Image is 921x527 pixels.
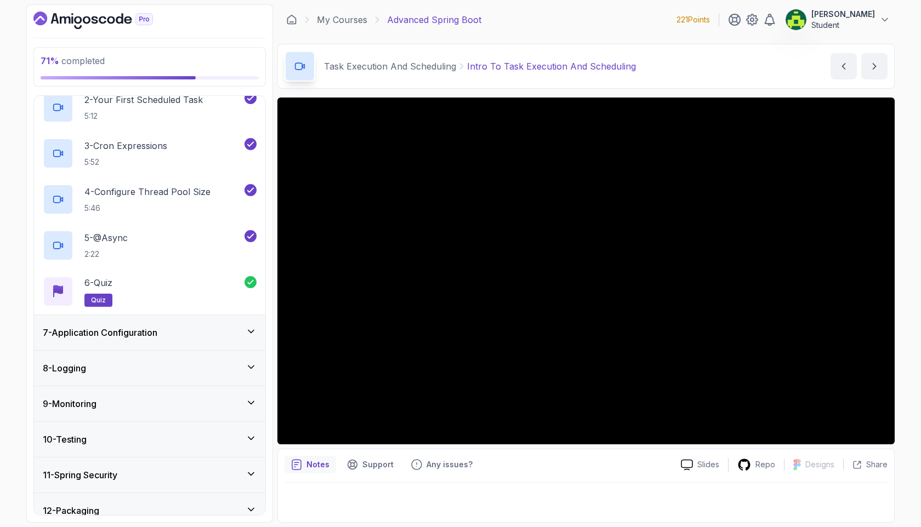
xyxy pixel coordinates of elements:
p: 5:52 [84,157,167,168]
h3: 10 - Testing [43,433,87,446]
a: My Courses [317,13,367,26]
p: Notes [306,459,329,470]
p: 5:46 [84,203,211,214]
p: 2 - Your First Scheduled Task [84,93,203,106]
span: quiz [91,296,106,305]
button: 3-Cron Expressions5:52 [43,138,257,169]
p: Advanced Spring Boot [387,13,481,26]
img: user profile image [786,9,806,30]
button: 10-Testing [34,422,265,457]
button: 2-Your First Scheduled Task5:12 [43,92,257,123]
p: 6 - Quiz [84,276,112,289]
p: Any issues? [427,459,473,470]
p: Repo [755,459,775,470]
button: 7-Application Configuration [34,315,265,350]
a: Slides [672,459,728,471]
h3: 9 - Monitoring [43,397,96,410]
button: Feedback button [405,456,479,473]
p: Task Execution And Scheduling [324,60,456,73]
p: 221 Points [676,14,710,25]
button: notes button [285,456,336,473]
h3: 11 - Spring Security [43,468,117,482]
p: 5 - @Async [84,231,128,244]
button: Support button [340,456,400,473]
p: Designs [805,459,834,470]
p: Share [866,459,888,470]
button: 5-@Async2:22 [43,230,257,261]
span: 71 % [41,55,59,66]
iframe: 1 - Intro to Task Execution and Scheduling [277,98,895,444]
p: 5:12 [84,111,203,122]
p: 3 - Cron Expressions [84,139,167,152]
a: Dashboard [33,12,178,29]
button: 9-Monitoring [34,386,265,421]
a: Dashboard [286,14,297,25]
h3: 7 - Application Configuration [43,326,157,339]
button: next content [861,53,888,79]
h3: 12 - Packaging [43,504,99,517]
p: [PERSON_NAME] [811,9,875,20]
button: 4-Configure Thread Pool Size5:46 [43,184,257,215]
h3: 8 - Logging [43,362,86,375]
button: previous content [831,53,857,79]
p: Intro To Task Execution And Scheduling [467,60,636,73]
p: 4 - Configure Thread Pool Size [84,185,211,198]
button: Share [843,459,888,470]
button: user profile image[PERSON_NAME]Student [785,9,890,31]
button: 8-Logging [34,351,265,386]
span: completed [41,55,105,66]
button: 6-Quizquiz [43,276,257,307]
p: Slides [697,459,719,470]
a: Repo [729,458,784,472]
p: Student [811,20,875,31]
p: Support [362,459,394,470]
button: 11-Spring Security [34,457,265,492]
p: 2:22 [84,249,128,260]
